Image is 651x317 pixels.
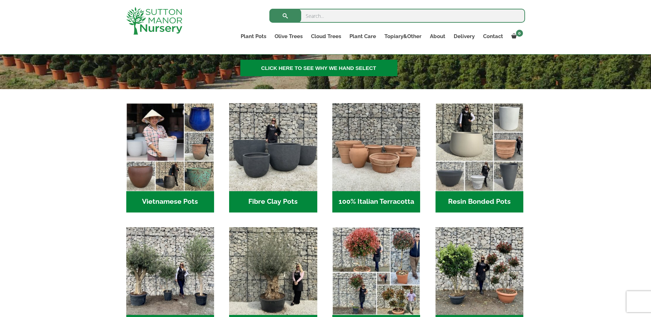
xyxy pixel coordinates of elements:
[126,7,182,35] img: logo
[436,103,523,212] a: Visit product category Resin Bonded Pots
[270,31,307,41] a: Olive Trees
[426,31,450,41] a: About
[332,103,420,191] img: Home - 1B137C32 8D99 4B1A AA2F 25D5E514E47D 1 105 c
[126,227,214,315] img: Home - 7716AD77 15EA 4607 B135 B37375859F10
[269,9,525,23] input: Search...
[229,191,317,213] h2: Fibre Clay Pots
[332,227,420,315] img: Home - F5A23A45 75B5 4929 8FB2 454246946332
[229,103,317,191] img: Home - 8194B7A3 2818 4562 B9DD 4EBD5DC21C71 1 105 c 1
[380,31,426,41] a: Topiary&Other
[332,103,420,212] a: Visit product category 100% Italian Terracotta
[479,31,507,41] a: Contact
[345,31,380,41] a: Plant Care
[436,227,523,315] img: Home - A124EB98 0980 45A7 B835 C04B779F7765
[516,30,523,37] span: 0
[307,31,345,41] a: Cloud Trees
[436,103,523,191] img: Home - 67232D1B A461 444F B0F6 BDEDC2C7E10B 1 105 c
[126,103,214,191] img: Home - 6E921A5B 9E2F 4B13 AB99 4EF601C89C59 1 105 c
[229,227,317,315] img: Home - 5833C5B7 31D0 4C3A 8E42 DB494A1738DB
[436,191,523,213] h2: Resin Bonded Pots
[332,191,420,213] h2: 100% Italian Terracotta
[450,31,479,41] a: Delivery
[507,31,525,41] a: 0
[229,103,317,212] a: Visit product category Fibre Clay Pots
[236,31,270,41] a: Plant Pots
[126,191,214,213] h2: Vietnamese Pots
[126,103,214,212] a: Visit product category Vietnamese Pots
